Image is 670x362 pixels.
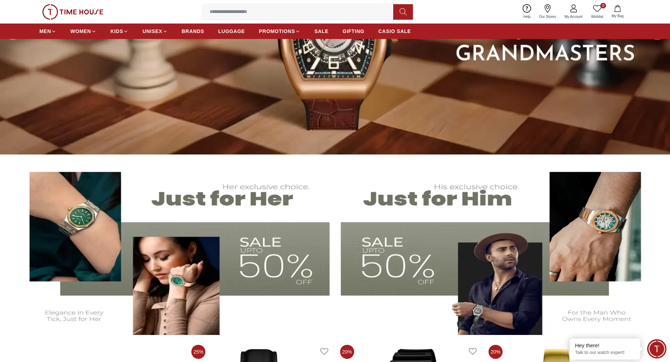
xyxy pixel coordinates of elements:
span: Our Stores [536,14,559,19]
span: My Account [562,14,586,19]
a: WOMEN [70,25,96,38]
button: My Bag [607,4,628,20]
span: My Bag [609,13,626,19]
span: LUGGAGE [218,28,245,35]
a: PROMOTIONS [259,25,300,38]
p: Talk to our watch expert! [575,350,635,356]
span: 20% [340,345,354,359]
span: SALE [314,28,328,35]
img: Men's Watches Banner [341,162,653,335]
span: KIDS [110,28,123,35]
span: 0 [600,3,606,8]
a: MEN [39,25,56,38]
a: Help [519,3,535,21]
a: LUGGAGE [218,25,245,38]
a: Our Stores [535,3,560,21]
span: UNISEX [142,28,162,35]
span: Wishlist [588,14,606,19]
a: BRANDS [182,25,204,38]
span: MEN [39,28,51,35]
img: ... [42,4,103,20]
span: BRANDS [182,28,204,35]
span: WOMEN [70,28,91,35]
div: Hey there! [575,342,635,349]
a: UNISEX [142,25,167,38]
span: GIFTING [343,28,364,35]
a: SALE [314,25,328,38]
a: 0Wishlist [587,3,607,21]
span: 20% [489,345,503,359]
div: Chat Widget [647,339,666,358]
span: Help [521,14,534,19]
a: CASIO SALE [378,25,411,38]
a: GIFTING [343,25,364,38]
img: Women's Watches Banner [17,162,330,335]
span: PROMOTIONS [259,28,295,35]
a: KIDS [110,25,128,38]
span: CASIO SALE [378,28,411,35]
